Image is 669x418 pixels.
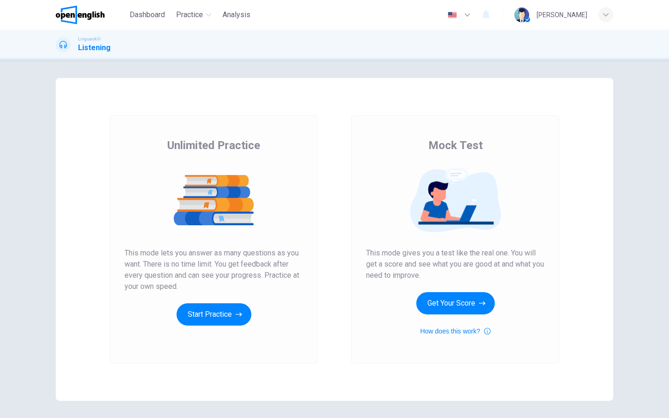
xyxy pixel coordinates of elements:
[416,292,495,314] button: Get Your Score
[428,138,483,153] span: Mock Test
[537,9,587,20] div: [PERSON_NAME]
[167,138,260,153] span: Unlimited Practice
[56,6,105,24] img: OpenEnglish logo
[56,6,126,24] a: OpenEnglish logo
[446,12,458,19] img: en
[366,248,544,281] span: This mode gives you a test like the real one. You will get a score and see what you are good at a...
[176,9,203,20] span: Practice
[78,42,111,53] h1: Listening
[126,7,169,23] button: Dashboard
[125,248,303,292] span: This mode lets you answer as many questions as you want. There is no time limit. You get feedback...
[130,9,165,20] span: Dashboard
[78,36,101,42] span: Linguaskill
[420,326,490,337] button: How does this work?
[172,7,215,23] button: Practice
[514,7,529,22] img: Profile picture
[223,9,250,20] span: Analysis
[177,303,251,326] button: Start Practice
[219,7,254,23] button: Analysis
